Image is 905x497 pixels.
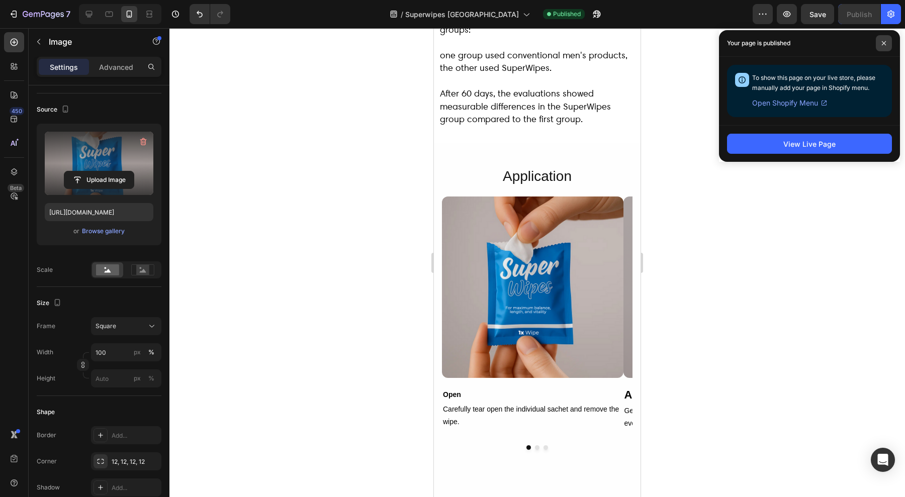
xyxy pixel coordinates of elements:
[64,171,134,189] button: Upload Image
[148,348,154,357] div: %
[73,225,79,237] span: or
[148,374,154,383] div: %
[134,348,141,357] div: px
[37,103,71,117] div: Source
[752,97,818,109] span: Open Shopify Menu
[66,8,70,20] p: 7
[145,346,157,358] button: px
[134,374,141,383] div: px
[91,317,161,335] button: Square
[82,227,125,236] div: Browse gallery
[727,38,790,48] p: Your page is published
[37,296,63,310] div: Size
[801,4,834,24] button: Save
[110,417,114,422] button: Dot
[91,369,161,387] input: px%
[191,360,221,373] strong: Apply
[871,448,895,472] div: Open Intercom Messenger
[91,343,161,361] input: px%
[93,417,97,422] button: Dot
[49,36,134,48] p: Image
[838,4,880,24] button: Publish
[112,457,159,466] div: 12, 12, 12, 12
[37,265,53,274] div: Scale
[4,4,75,24] button: 7
[727,134,892,154] button: View Live Page
[99,62,133,72] p: Advanced
[191,376,370,402] p: Gently wipe over the desired private part of the body to evenly distribute the nourishing ingredi...
[37,374,55,383] label: Height
[37,408,55,417] div: Shape
[37,348,53,357] label: Width
[783,139,836,149] div: View Live Page
[112,483,159,492] div: Add...
[131,346,143,358] button: %
[50,62,78,72] p: Settings
[131,372,143,384] button: %
[847,9,872,20] div: Publish
[37,322,55,331] label: Frame
[752,74,875,91] span: To show this page on your live store, please manually add your page in Shopify menu.
[145,372,157,384] button: px
[81,226,125,236] button: Browse gallery
[10,107,24,115] div: 450
[434,28,641,497] iframe: Design area
[96,322,116,331] span: Square
[190,168,371,350] img: gempages_568004197367153705-ee1e49fe-2b43-414e-9509-cbe54c088561.png
[809,10,826,19] span: Save
[101,417,106,422] button: Dot
[45,203,153,221] input: https://example.com/image.jpg
[112,431,159,440] div: Add...
[37,431,56,440] div: Border
[401,9,403,20] span: /
[8,184,24,192] div: Beta
[37,483,60,492] div: Shadow
[553,10,581,19] span: Published
[190,4,230,24] div: Undo/Redo
[405,9,519,20] span: Superwipes [GEOGRAPHIC_DATA]
[37,457,57,466] div: Corner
